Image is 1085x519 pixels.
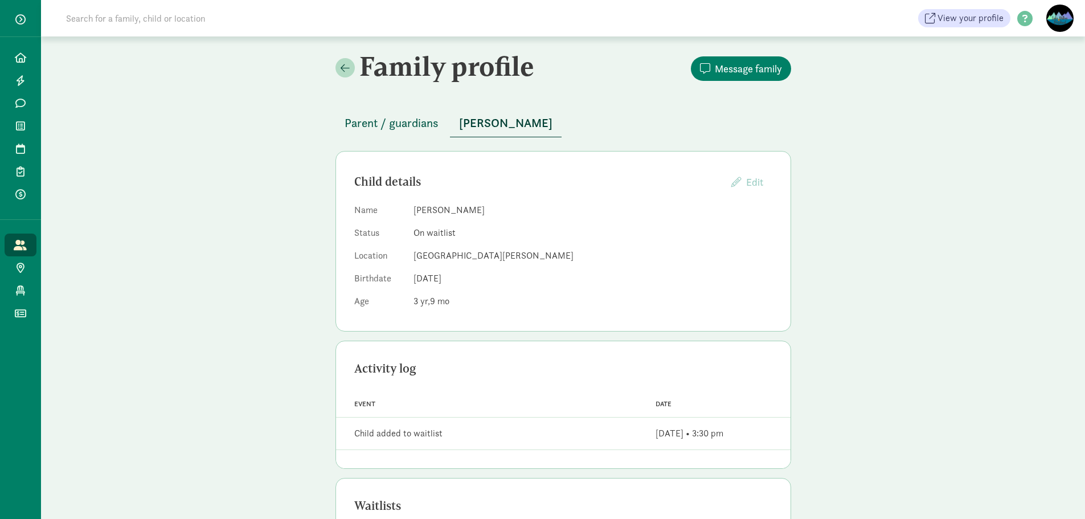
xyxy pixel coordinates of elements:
[656,427,723,440] div: [DATE] • 3:30 pm
[413,272,441,284] span: [DATE]
[335,109,448,137] button: Parent / guardians
[354,203,404,222] dt: Name
[450,109,562,137] button: [PERSON_NAME]
[746,175,763,189] span: Edit
[715,61,782,76] span: Message family
[656,400,672,408] span: Date
[450,117,562,130] a: [PERSON_NAME]
[335,117,448,130] a: Parent / guardians
[413,226,772,240] dd: On waitlist
[59,7,379,30] input: Search for a family, child or location
[335,50,561,82] h2: Family profile
[354,173,722,191] div: Child details
[413,203,772,217] dd: [PERSON_NAME]
[918,9,1010,27] a: View your profile
[345,114,439,132] span: Parent / guardians
[413,295,430,307] span: 3
[354,400,375,408] span: Event
[722,170,772,194] button: Edit
[354,249,404,267] dt: Location
[354,359,772,378] div: Activity log
[459,114,552,132] span: [PERSON_NAME]
[1028,464,1085,519] iframe: Chat Widget
[413,249,772,263] dd: [GEOGRAPHIC_DATA][PERSON_NAME]
[937,11,1004,25] span: View your profile
[354,427,443,440] div: Child added to waitlist
[354,226,404,244] dt: Status
[691,56,791,81] button: Message family
[354,272,404,290] dt: Birthdate
[430,295,449,307] span: 9
[354,295,404,313] dt: Age
[354,497,772,515] div: Waitlists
